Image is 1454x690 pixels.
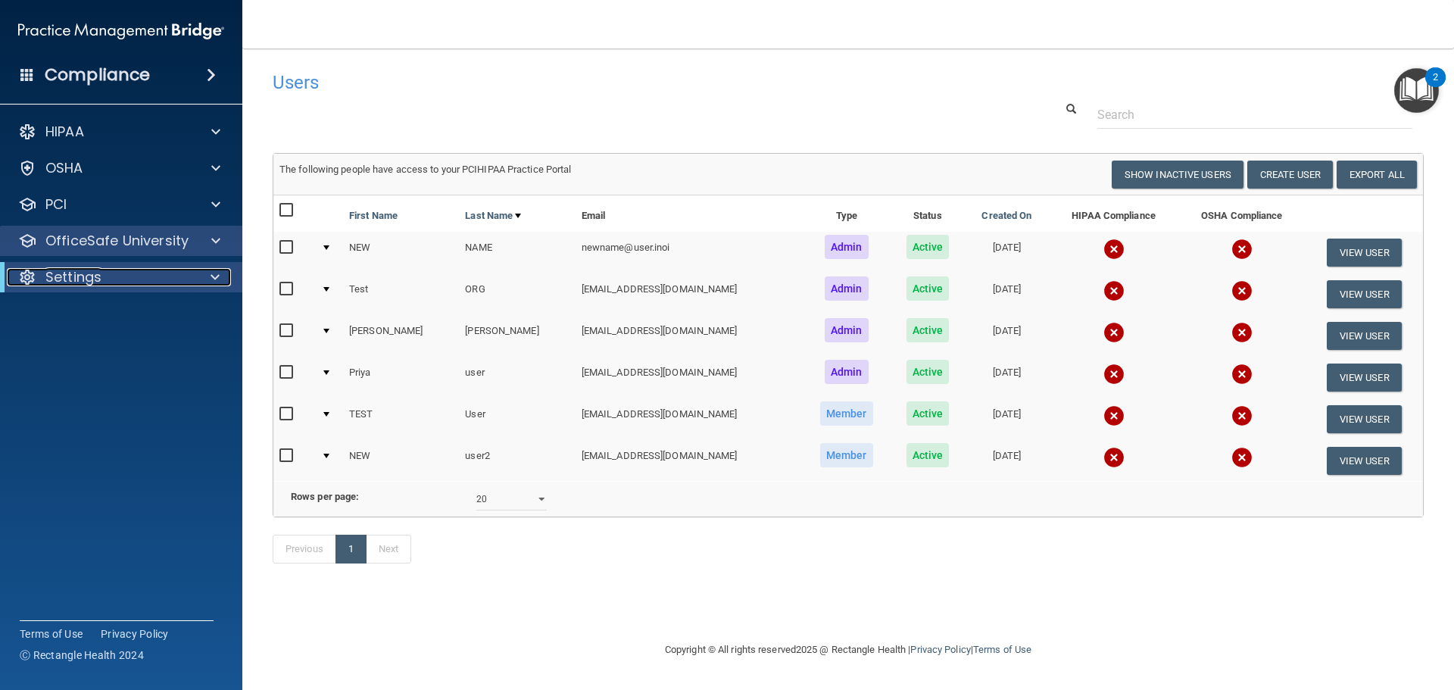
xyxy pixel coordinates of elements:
[906,276,950,301] span: Active
[459,273,575,315] td: ORG
[1231,239,1253,260] img: cross.ca9f0e7f.svg
[343,232,459,273] td: NEW
[1112,161,1243,189] button: Show Inactive Users
[349,207,398,225] a: First Name
[965,398,1049,440] td: [DATE]
[1433,77,1438,97] div: 2
[1394,68,1439,113] button: Open Resource Center, 2 new notifications
[973,644,1031,655] a: Terms of Use
[45,268,101,286] p: Settings
[18,159,220,177] a: OSHA
[965,273,1049,315] td: [DATE]
[18,232,220,250] a: OfficeSafe University
[906,443,950,467] span: Active
[465,207,521,225] a: Last Name
[1327,322,1402,350] button: View User
[1231,364,1253,385] img: cross.ca9f0e7f.svg
[1231,280,1253,301] img: cross.ca9f0e7f.svg
[576,195,803,232] th: Email
[1097,101,1412,129] input: Search
[459,398,575,440] td: User
[459,357,575,398] td: user
[18,268,220,286] a: Settings
[1231,447,1253,468] img: cross.ca9f0e7f.svg
[101,626,169,642] a: Privacy Policy
[1049,195,1178,232] th: HIPAA Compliance
[1327,239,1402,267] button: View User
[45,159,83,177] p: OSHA
[825,318,869,342] span: Admin
[291,491,359,502] b: Rows per page:
[459,440,575,481] td: user2
[1337,161,1417,189] a: Export All
[910,644,970,655] a: Privacy Policy
[576,232,803,273] td: newname@user.inoi
[1327,447,1402,475] button: View User
[45,232,189,250] p: OfficeSafe University
[906,360,950,384] span: Active
[1327,280,1402,308] button: View User
[1103,239,1125,260] img: cross.ca9f0e7f.svg
[820,443,873,467] span: Member
[343,315,459,357] td: [PERSON_NAME]
[1247,161,1333,189] button: Create User
[965,440,1049,481] td: [DATE]
[20,648,144,663] span: Ⓒ Rectangle Health 2024
[1103,364,1125,385] img: cross.ca9f0e7f.svg
[20,626,83,642] a: Terms of Use
[576,273,803,315] td: [EMAIL_ADDRESS][DOMAIN_NAME]
[1327,405,1402,433] button: View User
[825,360,869,384] span: Admin
[906,235,950,259] span: Active
[459,232,575,273] td: NAME
[279,164,572,175] span: The following people have access to your PCIHIPAA Practice Portal
[576,357,803,398] td: [EMAIL_ADDRESS][DOMAIN_NAME]
[906,401,950,426] span: Active
[18,16,224,46] img: PMB logo
[45,195,67,214] p: PCI
[273,73,934,92] h4: Users
[335,535,367,564] a: 1
[1103,447,1125,468] img: cross.ca9f0e7f.svg
[576,315,803,357] td: [EMAIL_ADDRESS][DOMAIN_NAME]
[965,315,1049,357] td: [DATE]
[572,626,1125,674] div: Copyright © All rights reserved 2025 @ Rectangle Health | |
[825,276,869,301] span: Admin
[343,398,459,440] td: TEST
[1231,405,1253,426] img: cross.ca9f0e7f.svg
[891,195,965,232] th: Status
[906,318,950,342] span: Active
[965,357,1049,398] td: [DATE]
[18,123,220,141] a: HIPAA
[343,357,459,398] td: Priya
[803,195,891,232] th: Type
[1327,364,1402,392] button: View User
[576,398,803,440] td: [EMAIL_ADDRESS][DOMAIN_NAME]
[343,440,459,481] td: NEW
[576,440,803,481] td: [EMAIL_ADDRESS][DOMAIN_NAME]
[1178,195,1305,232] th: OSHA Compliance
[343,273,459,315] td: Test
[366,535,411,564] a: Next
[1103,280,1125,301] img: cross.ca9f0e7f.svg
[1103,322,1125,343] img: cross.ca9f0e7f.svg
[965,232,1049,273] td: [DATE]
[45,123,84,141] p: HIPAA
[45,64,150,86] h4: Compliance
[459,315,575,357] td: [PERSON_NAME]
[825,235,869,259] span: Admin
[820,401,873,426] span: Member
[1103,405,1125,426] img: cross.ca9f0e7f.svg
[18,195,220,214] a: PCI
[981,207,1031,225] a: Created On
[273,535,336,564] a: Previous
[1231,322,1253,343] img: cross.ca9f0e7f.svg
